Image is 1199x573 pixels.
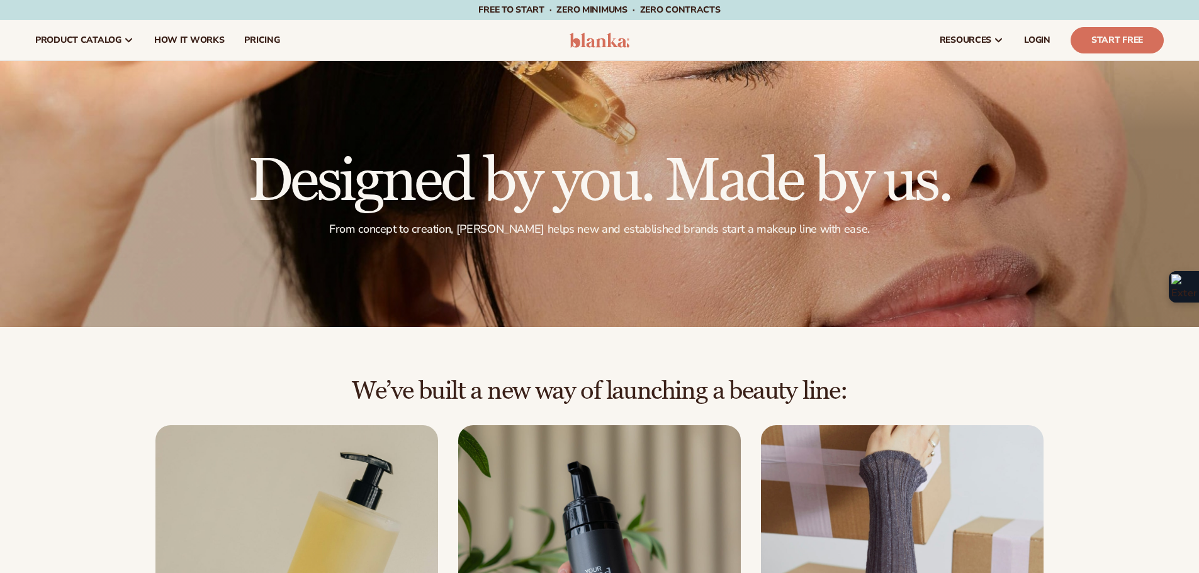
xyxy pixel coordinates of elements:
span: How It Works [154,35,225,45]
span: Free to start · ZERO minimums · ZERO contracts [478,4,720,16]
img: Extension Icon [1171,274,1196,299]
span: resources [940,35,991,45]
span: product catalog [35,35,121,45]
a: LOGIN [1014,20,1061,60]
a: product catalog [25,20,144,60]
img: logo [570,33,629,48]
a: Start Free [1071,27,1164,53]
a: How It Works [144,20,235,60]
span: LOGIN [1024,35,1050,45]
h1: Designed by you. Made by us. [248,152,951,212]
h2: We’ve built a new way of launching a beauty line: [35,377,1164,405]
p: From concept to creation, [PERSON_NAME] helps new and established brands start a makeup line with... [248,222,951,236]
a: pricing [234,20,290,60]
span: pricing [244,35,279,45]
a: resources [930,20,1014,60]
